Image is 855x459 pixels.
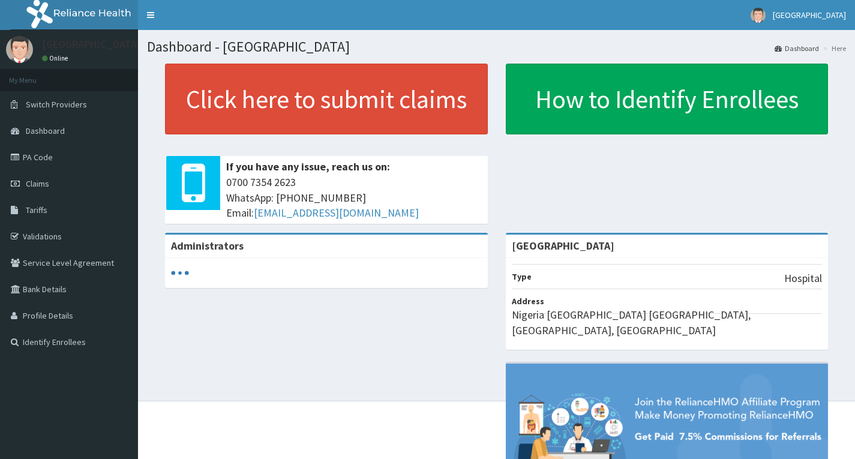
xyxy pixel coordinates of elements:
a: How to Identify Enrollees [506,64,829,134]
p: Hospital [784,271,822,286]
b: Type [512,271,532,282]
strong: [GEOGRAPHIC_DATA] [512,239,614,253]
p: [GEOGRAPHIC_DATA] [42,39,141,50]
h1: Dashboard - [GEOGRAPHIC_DATA] [147,39,846,55]
span: [GEOGRAPHIC_DATA] [773,10,846,20]
p: Nigeria [GEOGRAPHIC_DATA] [GEOGRAPHIC_DATA], [GEOGRAPHIC_DATA], [GEOGRAPHIC_DATA] [512,307,823,338]
span: Dashboard [26,125,65,136]
a: [EMAIL_ADDRESS][DOMAIN_NAME] [254,206,419,220]
b: Administrators [171,239,244,253]
a: Dashboard [775,43,819,53]
a: Online [42,54,71,62]
a: Click here to submit claims [165,64,488,134]
span: Switch Providers [26,99,87,110]
span: 0700 7354 2623 WhatsApp: [PHONE_NUMBER] Email: [226,175,482,221]
b: If you have any issue, reach us on: [226,160,390,173]
span: Tariffs [26,205,47,215]
b: Address [512,296,544,307]
img: User Image [751,8,766,23]
svg: audio-loading [171,264,189,282]
span: Claims [26,178,49,189]
li: Here [820,43,846,53]
img: User Image [6,36,33,63]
